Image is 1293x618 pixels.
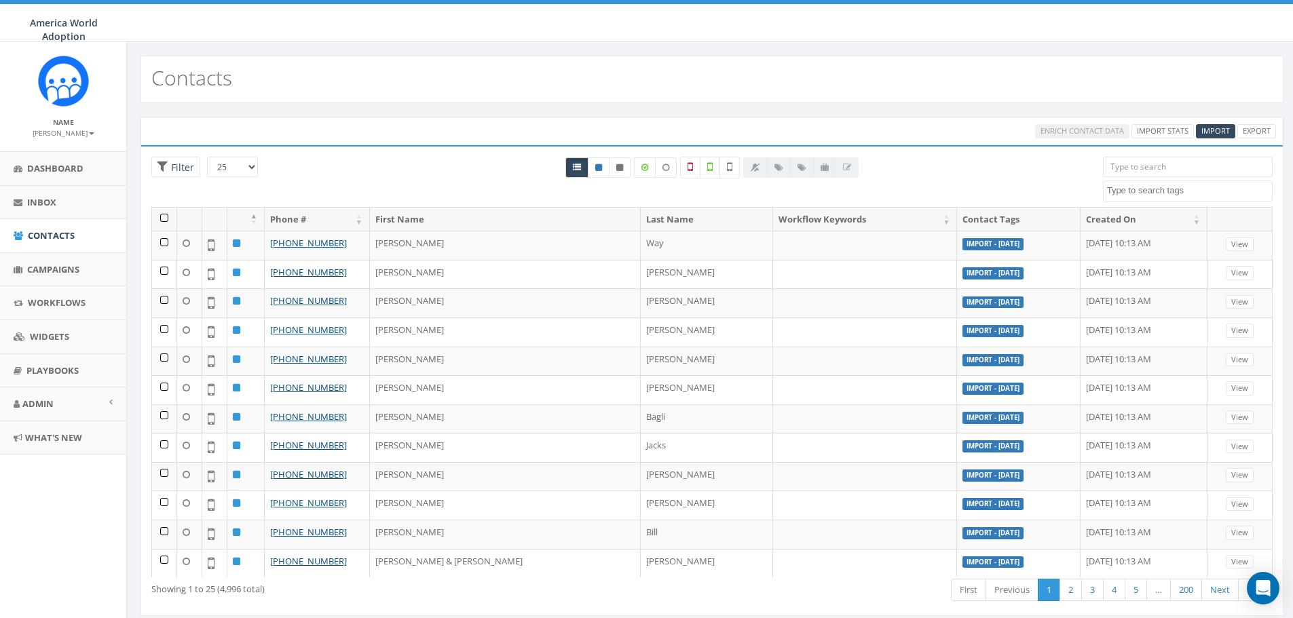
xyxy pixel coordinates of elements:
[370,490,641,520] td: [PERSON_NAME]
[1196,124,1235,138] a: Import
[27,263,79,275] span: Campaigns
[370,288,641,317] td: [PERSON_NAME]
[1081,579,1104,601] a: 3
[168,161,194,174] span: Filter
[370,260,641,289] td: [PERSON_NAME]
[1226,295,1254,309] a: View
[609,157,631,178] a: Opted Out
[962,383,1024,395] label: Import - [DATE]
[1060,579,1082,601] a: 2
[370,549,641,578] td: [PERSON_NAME] & [PERSON_NAME]
[962,267,1024,279] label: Import - [DATE]
[986,579,1038,601] a: Previous
[26,364,79,376] span: Playbooks
[616,163,623,172] i: This phone number is unsubscribed and has opted-out of all texts.
[680,157,700,178] label: Not a Mobile
[641,433,773,462] td: Jacks
[1131,124,1194,138] a: Import Stats
[1081,375,1207,404] td: [DATE] 10:13 AM
[151,157,200,178] span: Advance Filter
[25,431,82,444] span: What's New
[1081,317,1207,347] td: [DATE] 10:13 AM
[1081,462,1207,491] td: [DATE] 10:13 AM
[270,468,347,480] a: [PHONE_NUMBER]
[641,404,773,433] td: Bagli
[151,66,232,89] h2: Contacts
[270,353,347,365] a: [PHONE_NUMBER]
[30,330,69,343] span: Widgets
[1081,520,1207,549] td: [DATE] 10:13 AM
[270,266,347,278] a: [PHONE_NUMBER]
[38,56,89,107] img: Rally_Corp_Icon.png
[655,157,677,178] label: Data not Enriched
[700,157,720,178] label: Validated
[1146,579,1171,601] a: …
[1226,468,1254,482] a: View
[1226,266,1254,280] a: View
[641,347,773,376] td: [PERSON_NAME]
[265,208,370,231] th: Phone #: activate to sort column ascending
[27,196,56,208] span: Inbox
[962,296,1024,309] label: Import - [DATE]
[719,157,740,178] label: Not Validated
[1038,579,1060,601] a: 1
[370,231,641,260] td: [PERSON_NAME]
[370,208,641,231] th: First Name
[1081,347,1207,376] td: [DATE] 10:13 AM
[962,412,1024,424] label: Import - [DATE]
[773,208,957,231] th: Workflow Keywords: activate to sort column ascending
[641,375,773,404] td: [PERSON_NAME]
[1081,549,1207,578] td: [DATE] 10:13 AM
[962,556,1024,568] label: Import - [DATE]
[641,549,773,578] td: [PERSON_NAME]
[588,157,610,178] a: Active
[1125,579,1147,601] a: 5
[1081,433,1207,462] td: [DATE] 10:13 AM
[1201,125,1230,136] span: CSV files only
[30,16,98,43] span: America World Adoption
[957,208,1081,231] th: Contact Tags
[962,469,1024,482] label: Import - [DATE]
[270,439,347,451] a: [PHONE_NUMBER]
[270,381,347,393] a: [PHONE_NUMBER]
[962,238,1024,250] label: Import - [DATE]
[1201,125,1230,136] span: Import
[962,354,1024,366] label: Import - [DATE]
[641,317,773,347] td: [PERSON_NAME]
[641,520,773,549] td: Bill
[1237,124,1276,138] a: Export
[270,410,347,423] a: [PHONE_NUMBER]
[641,490,773,520] td: [PERSON_NAME]
[270,294,347,307] a: [PHONE_NUMBER]
[1238,579,1273,601] a: Last
[370,317,641,347] td: [PERSON_NAME]
[370,404,641,433] td: [PERSON_NAME]
[565,157,588,178] a: All contacts
[641,288,773,317] td: [PERSON_NAME]
[28,229,75,242] span: Contacts
[28,296,86,309] span: Workflows
[53,117,74,127] small: Name
[962,440,1024,452] label: Import - [DATE]
[962,498,1024,510] label: Import - [DATE]
[634,157,656,178] label: Data Enriched
[151,577,607,596] div: Showing 1 to 25 (4,996 total)
[1081,288,1207,317] td: [DATE] 10:13 AM
[270,237,347,249] a: [PHONE_NUMBER]
[270,555,347,567] a: [PHONE_NUMBER]
[1170,579,1202,601] a: 200
[595,163,602,172] i: This phone number is subscribed and will receive texts.
[641,208,773,231] th: Last Name
[1226,353,1254,367] a: View
[1226,497,1254,511] a: View
[370,520,641,549] td: [PERSON_NAME]
[1226,410,1254,425] a: View
[1226,440,1254,454] a: View
[33,128,94,138] small: [PERSON_NAME]
[962,527,1024,539] label: Import - [DATE]
[22,398,54,410] span: Admin
[1226,381,1254,395] a: View
[270,497,347,509] a: [PHONE_NUMBER]
[270,324,347,336] a: [PHONE_NUMBER]
[1081,490,1207,520] td: [DATE] 10:13 AM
